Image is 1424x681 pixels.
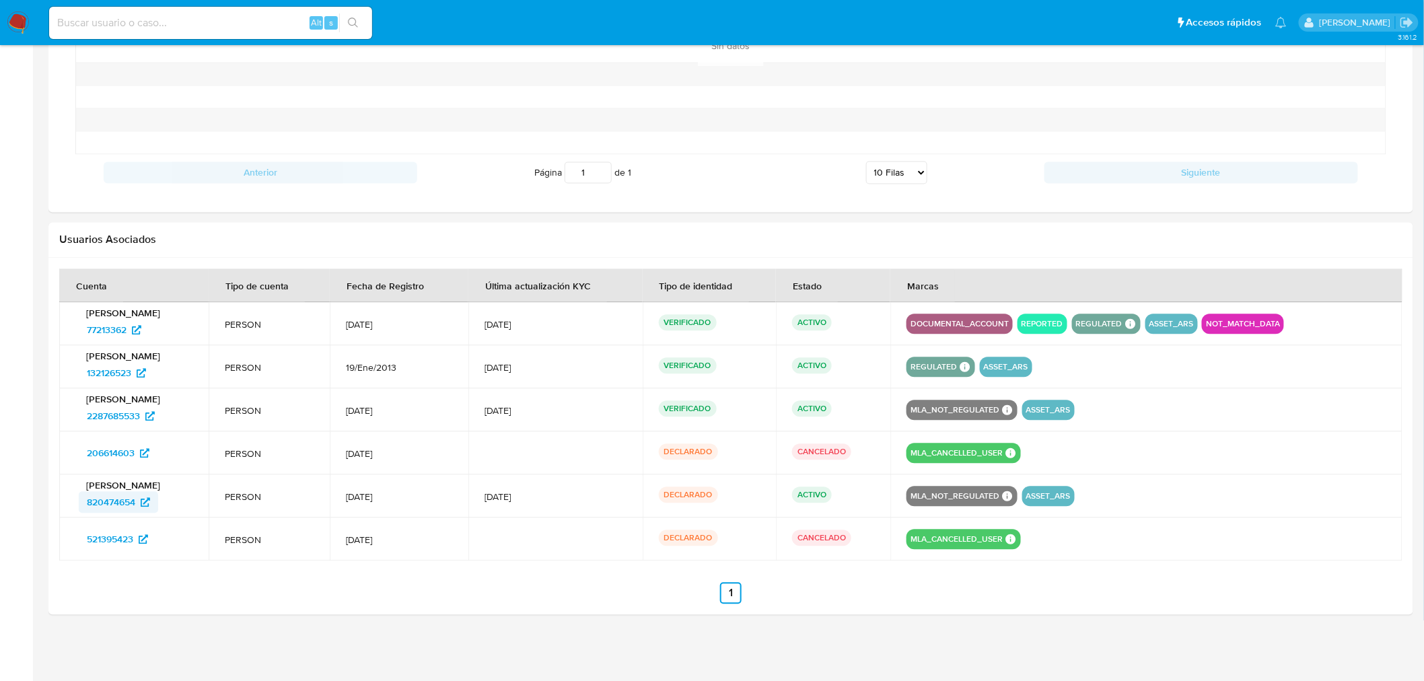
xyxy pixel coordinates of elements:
[1275,17,1287,28] a: Notificaciones
[1186,15,1262,30] span: Accesos rápidos
[329,16,333,29] span: s
[1400,15,1414,30] a: Salir
[49,14,372,32] input: Buscar usuario o caso...
[1398,32,1417,42] span: 3.161.2
[311,16,322,29] span: Alt
[59,233,1402,246] h2: Usuarios Asociados
[1319,16,1395,29] p: belen.palamara@mercadolibre.com
[339,13,367,32] button: search-icon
